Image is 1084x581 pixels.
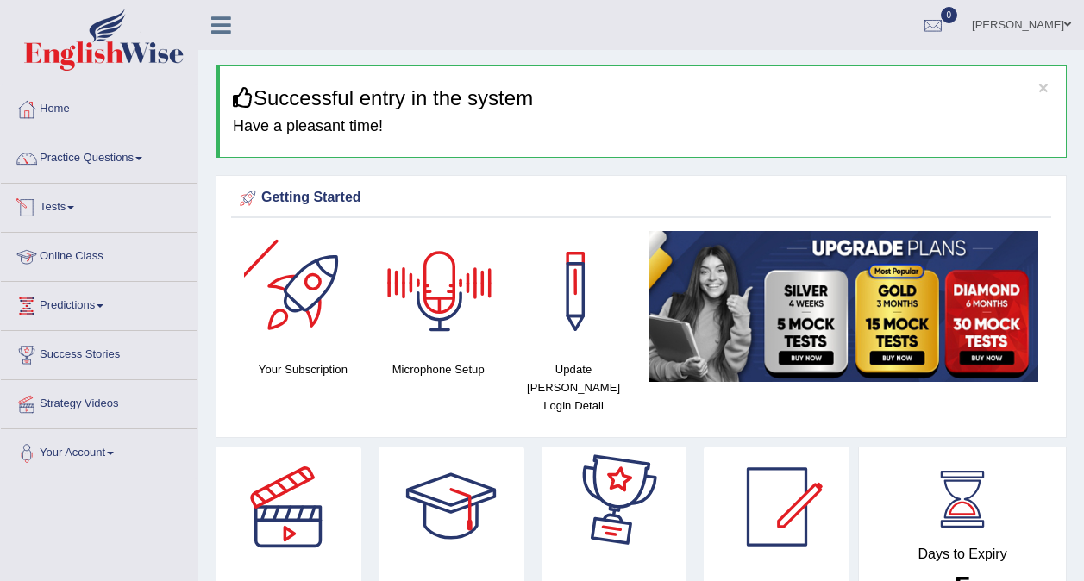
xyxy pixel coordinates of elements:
h4: Update [PERSON_NAME] Login Detail [515,360,633,415]
a: Strategy Videos [1,380,197,423]
a: Your Account [1,429,197,472]
a: Tests [1,184,197,227]
a: Online Class [1,233,197,276]
a: Success Stories [1,331,197,374]
a: Predictions [1,282,197,325]
h4: Days to Expiry [878,547,1047,562]
button: × [1038,78,1049,97]
span: 0 [941,7,958,23]
a: Practice Questions [1,134,197,178]
h4: Microphone Setup [379,360,498,378]
h4: Have a pleasant time! [233,118,1053,135]
img: small5.jpg [649,231,1038,381]
h3: Successful entry in the system [233,87,1053,109]
h4: Your Subscription [244,360,362,378]
a: Home [1,85,197,128]
div: Getting Started [235,185,1047,211]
